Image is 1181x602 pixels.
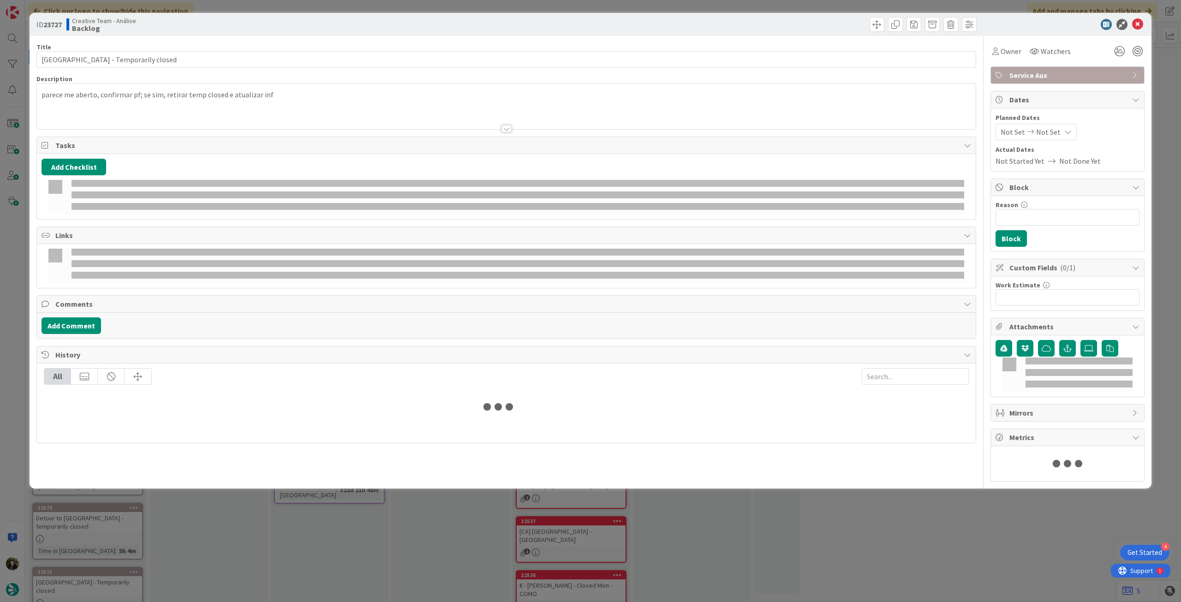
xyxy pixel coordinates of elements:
div: All [44,369,71,384]
span: Support [19,1,42,12]
label: Work Estimate [996,281,1040,289]
span: Not Done Yet [1059,155,1101,167]
span: Planned Dates [996,113,1139,123]
label: Title [36,43,51,51]
span: Mirrors [1009,407,1127,418]
span: Metrics [1009,432,1127,443]
span: Block [1009,182,1127,193]
span: Dates [1009,94,1127,105]
label: Reason [996,201,1018,209]
span: ID [36,19,62,30]
div: Get Started [1127,548,1162,557]
span: Comments [55,298,959,310]
span: ( 0/1 ) [1060,263,1075,272]
p: parece me aberto, confirmar pf; se sim, retirar temp closed e atualizar inf [42,89,971,100]
span: Not Set [1036,126,1061,137]
b: 23727 [43,20,62,29]
span: Links [55,230,959,241]
button: Add Checklist [42,159,106,175]
b: Backlog [72,24,136,32]
span: History [55,349,959,360]
div: 4 [1161,542,1169,551]
div: Open Get Started checklist, remaining modules: 4 [1120,545,1169,560]
span: Not Started Yet [996,155,1044,167]
span: Tasks [55,140,959,151]
span: Custom Fields [1009,262,1127,273]
button: Block [996,230,1027,247]
span: Creative Team - Análise [72,17,136,24]
input: Search... [862,368,969,385]
span: Service Aux [1009,70,1127,81]
span: Actual Dates [996,145,1139,155]
span: Watchers [1041,46,1071,57]
span: Not Set [1001,126,1025,137]
span: Attachments [1009,321,1127,332]
input: type card name here... [36,51,976,68]
span: Owner [1001,46,1021,57]
button: Add Comment [42,317,101,334]
span: Description [36,75,72,83]
div: 1 [48,4,50,11]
